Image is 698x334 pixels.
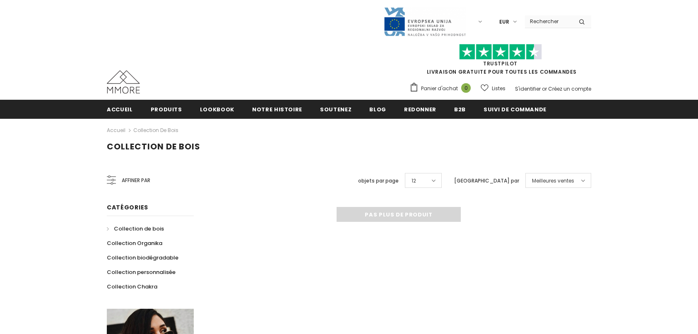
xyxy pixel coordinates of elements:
span: Affiner par [122,176,150,185]
a: Notre histoire [252,100,302,118]
a: Créez un compte [548,85,591,92]
a: Collection Chakra [107,279,157,294]
a: Javni Razpis [383,18,466,25]
input: Search Site [525,15,573,27]
span: Collection de bois [107,141,200,152]
a: Blog [369,100,386,118]
a: Listes [481,81,505,96]
span: Catégories [107,203,148,211]
span: Accueil [107,106,133,113]
a: B2B [454,100,466,118]
label: objets par page [358,177,399,185]
span: Redonner [404,106,436,113]
img: Faites confiance aux étoiles pilotes [459,44,542,60]
span: Lookbook [200,106,234,113]
span: Collection biodégradable [107,254,178,262]
span: EUR [499,18,509,26]
span: Blog [369,106,386,113]
a: Collection personnalisée [107,265,176,279]
a: Collection de bois [107,221,164,236]
span: Collection Chakra [107,283,157,291]
a: Produits [151,100,182,118]
label: [GEOGRAPHIC_DATA] par [454,177,519,185]
span: Collection de bois [114,225,164,233]
span: B2B [454,106,466,113]
span: Panier d'achat [421,84,458,93]
a: S'identifier [515,85,541,92]
a: Lookbook [200,100,234,118]
span: Suivi de commande [484,106,546,113]
span: LIVRAISON GRATUITE POUR TOUTES LES COMMANDES [409,48,591,75]
span: 12 [412,177,416,185]
a: Panier d'achat 0 [409,82,475,95]
span: Notre histoire [252,106,302,113]
a: soutenez [320,100,351,118]
a: Collection Organika [107,236,162,250]
span: Collection personnalisée [107,268,176,276]
a: Collection biodégradable [107,250,178,265]
img: Javni Razpis [383,7,466,37]
a: TrustPilot [483,60,517,67]
span: soutenez [320,106,351,113]
span: Listes [492,84,505,93]
a: Accueil [107,100,133,118]
a: Suivi de commande [484,100,546,118]
a: Accueil [107,125,125,135]
span: or [542,85,547,92]
span: 0 [461,83,471,93]
span: Meilleures ventes [532,177,574,185]
span: Produits [151,106,182,113]
a: Collection de bois [133,127,178,134]
img: Cas MMORE [107,70,140,94]
a: Redonner [404,100,436,118]
span: Collection Organika [107,239,162,247]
